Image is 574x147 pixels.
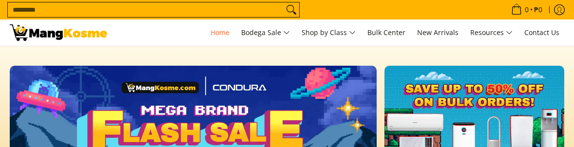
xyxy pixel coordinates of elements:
[470,27,513,39] span: Resources
[417,28,459,37] span: New Arrivals
[10,24,107,41] img: Mang Kosme: Your Home Appliances Warehouse Sale Partner!
[284,2,299,17] button: Search
[523,6,530,13] span: 0
[363,19,410,46] a: Bulk Center
[206,19,234,46] a: Home
[236,19,295,46] a: Bodega Sale
[367,28,405,37] span: Bulk Center
[210,28,230,37] span: Home
[465,19,517,46] a: Resources
[117,19,564,46] nav: Main Menu
[508,4,545,15] span: •
[533,6,544,13] span: ₱0
[524,28,559,37] span: Contact Us
[302,27,356,39] span: Shop by Class
[519,19,564,46] a: Contact Us
[241,27,290,39] span: Bodega Sale
[412,19,463,46] a: New Arrivals
[297,19,361,46] a: Shop by Class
